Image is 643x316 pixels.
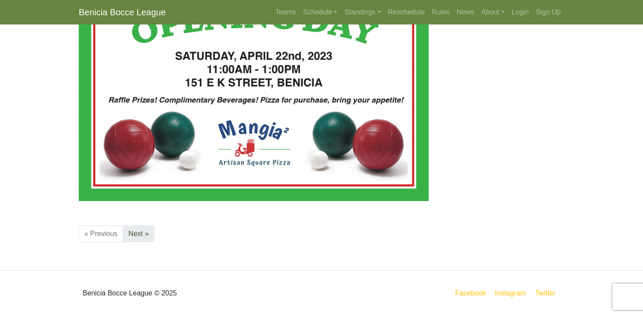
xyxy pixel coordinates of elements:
a: Benicia Bocce League [79,3,166,21]
a: Standings [341,3,384,21]
a: Sign Up [532,3,564,21]
a: Teams [272,3,299,21]
a: Reschedule [384,3,429,21]
div: Benicia Bocce League © 2025 [72,278,321,309]
a: Facebook [454,288,488,299]
a: Rules [428,3,453,21]
a: News [453,3,478,21]
a: Next » [123,226,154,242]
a: About [478,3,508,21]
a: Login [508,3,532,21]
a: Twitter [533,288,563,299]
a: Schedule [300,3,341,21]
a: Instagram [493,288,528,299]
